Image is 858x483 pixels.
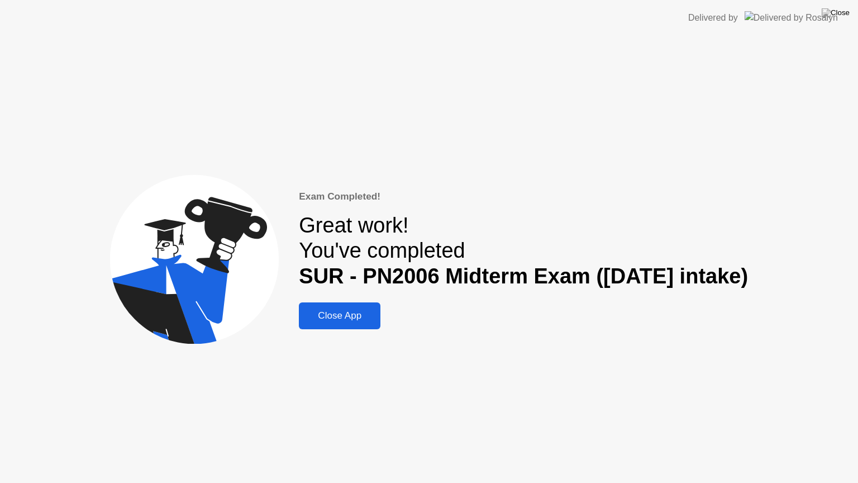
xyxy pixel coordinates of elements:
img: Delivered by Rosalyn [745,11,838,24]
div: Delivered by [688,11,738,25]
div: Exam Completed! [299,190,748,204]
b: SUR - PN2006 Midterm Exam ([DATE] intake) [299,264,748,288]
div: Close App [302,310,377,321]
button: Close App [299,302,380,329]
div: Great work! You've completed [299,213,748,290]
img: Close [822,8,850,17]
